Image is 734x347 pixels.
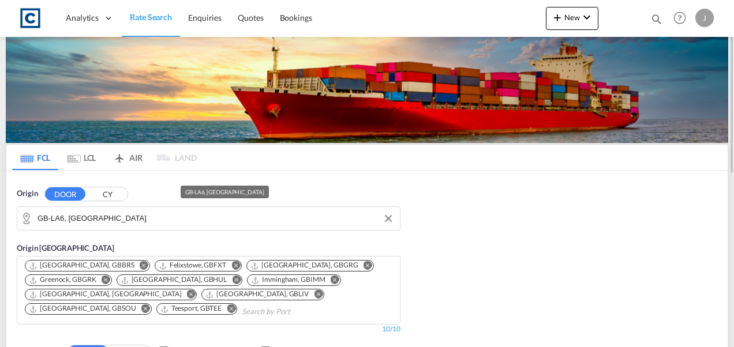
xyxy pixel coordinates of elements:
[134,304,151,315] button: Remove
[38,210,394,227] input: Search by Door
[251,275,325,285] div: Immingham, GBIMM
[224,275,242,286] button: Remove
[382,325,400,334] div: 10/10
[250,261,358,270] div: Grangemouth, GBGRG
[121,275,230,285] div: Press delete to remove this chip.
[29,304,136,314] div: Southampton, GBSOU
[356,261,373,272] button: Remove
[58,145,104,170] md-tab-item: LCL
[323,275,340,286] button: Remove
[238,13,263,22] span: Quotes
[670,8,690,28] span: Help
[132,261,149,272] button: Remove
[695,9,714,27] div: J
[29,261,137,270] div: Press delete to remove this chip.
[29,261,134,270] div: Bristol, GBBRS
[306,289,324,301] button: Remove
[250,261,361,270] div: Press delete to remove this chip.
[29,289,181,299] div: London Gateway Port, GBLGP
[29,275,99,285] div: Press delete to remove this chip.
[670,8,695,29] div: Help
[29,289,183,299] div: Press delete to remove this chip.
[179,289,196,301] button: Remove
[159,261,226,270] div: Felixstowe, GBFXT
[205,289,309,299] div: Liverpool, GBLIV
[66,12,99,24] span: Analytics
[87,187,128,201] button: CY
[160,304,224,314] div: Press delete to remove this chip.
[17,5,43,31] img: 1fdb9190129311efbfaf67cbb4249bed.jpeg
[280,13,312,22] span: Bookings
[104,145,151,170] md-tab-item: AIR
[121,275,227,285] div: Hull, GBHUL
[6,37,728,143] img: LCL+%26+FCL+BACKGROUND.png
[224,261,241,272] button: Remove
[219,304,237,315] button: Remove
[380,210,397,227] button: Clear Input
[17,188,38,199] span: Origin
[45,187,85,201] button: DOOR
[188,13,222,22] span: Enquiries
[550,10,564,24] md-icon: icon-plus 400-fg
[29,304,138,314] div: Press delete to remove this chip.
[185,186,264,198] div: GB-LA6, [GEOGRAPHIC_DATA]
[242,303,351,321] input: Search by Port
[113,151,126,160] md-icon: icon-airplane
[12,145,58,170] md-tab-item: FCL
[130,12,172,22] span: Rate Search
[12,145,197,170] md-pagination-wrapper: Use the left and right arrow keys to navigate between tabs
[17,243,114,252] span: Origin [GEOGRAPHIC_DATA]
[17,207,400,230] md-input-container: GB-LA6, Lancaster
[23,257,394,321] md-chips-wrap: Chips container. Use arrow keys to select chips.
[550,13,594,22] span: New
[160,304,222,314] div: Teesport, GBTEE
[29,275,96,285] div: Greenock, GBGRK
[205,289,311,299] div: Press delete to remove this chip.
[546,7,598,30] button: icon-plus 400-fgNewicon-chevron-down
[650,13,663,25] md-icon: icon-magnify
[159,261,229,270] div: Press delete to remove this chip.
[251,275,327,285] div: Press delete to remove this chip.
[580,10,594,24] md-icon: icon-chevron-down
[650,13,663,30] div: icon-magnify
[94,275,111,286] button: Remove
